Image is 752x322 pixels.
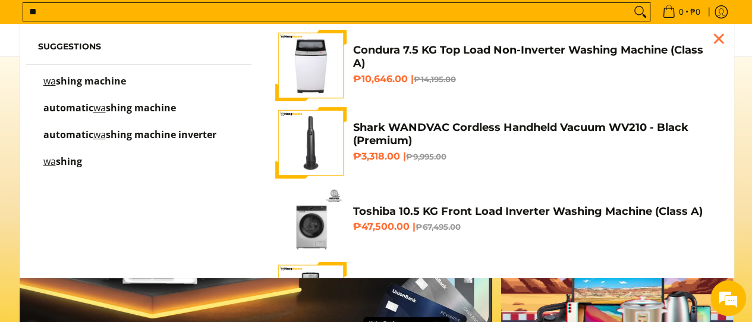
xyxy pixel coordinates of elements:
[353,43,715,70] h4: Condura 7.5 KG Top Load Non-Inverter Washing Machine (Class A)
[56,155,82,168] span: shing
[631,3,650,21] button: Search
[275,185,347,256] img: Toshiba 10.5 KG Front Load Inverter Washing Machine (Class A)
[106,128,216,141] span: shing machine inverter
[38,77,240,98] a: washing machine
[353,121,715,148] h4: Shark WANDVAC Cordless Handheld Vacuum WV210 - Black (Premium)
[56,74,126,87] span: shing machine
[43,128,93,141] span: automatic
[43,157,82,178] p: washing
[275,107,715,179] a: Shark WANDVAC Cordless Handheld Vacuum WV210 - Black (Premium) Shark WANDVAC Cordless Handheld Va...
[43,155,56,168] mark: wa
[93,101,106,114] mark: wa
[275,107,347,179] img: Shark WANDVAC Cordless Handheld Vacuum WV210 - Black (Premium)
[38,157,240,178] a: washing
[43,74,56,87] mark: wa
[43,77,126,98] p: washing machine
[688,8,702,16] span: ₱0
[353,221,715,233] h6: ₱47,500.00 |
[43,101,93,114] span: automatic
[43,104,176,124] p: automatic washing machine
[38,104,240,124] a: automatic washing machine
[278,30,344,101] img: condura-7.5kg-topload-non-inverter-washing-machine-class-c-full-view-mang-kosme
[275,30,715,101] a: condura-7.5kg-topload-non-inverter-washing-machine-class-c-full-view-mang-kosme Condura 7.5 KG To...
[415,222,460,232] del: ₱67,495.00
[38,42,240,52] h6: Suggestions
[659,5,704,18] span: •
[353,205,715,218] h4: Toshiba 10.5 KG Front Load Inverter Washing Machine (Class A)
[413,74,455,84] del: ₱14,195.00
[106,101,176,114] span: shing machine
[275,185,715,256] a: Toshiba 10.5 KG Front Load Inverter Washing Machine (Class A) Toshiba 10.5 KG Front Load Inverter...
[38,130,240,151] a: automatic washing machine inverter
[353,73,715,85] h6: ₱10,646.00 |
[710,30,728,48] div: Close pop up
[43,130,216,151] p: automatic washing machine inverter
[93,128,106,141] mark: wa
[353,151,715,162] h6: ₱3,318.00 |
[677,8,685,16] span: 0
[405,152,446,161] del: ₱9,995.00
